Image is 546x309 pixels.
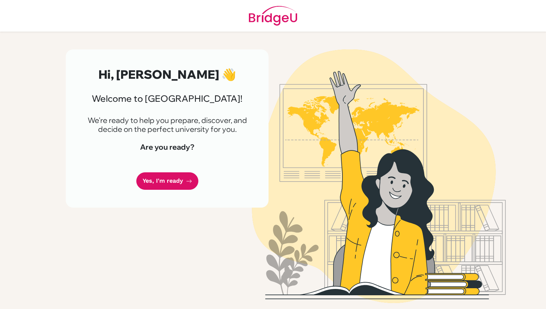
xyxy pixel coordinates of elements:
[84,116,251,134] p: We're ready to help you prepare, discover, and decide on the perfect university for you.
[136,172,198,190] a: Yes, I'm ready
[84,143,251,152] h4: Are you ready?
[84,93,251,104] h3: Welcome to [GEOGRAPHIC_DATA]!
[84,67,251,81] h2: Hi, [PERSON_NAME] 👋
